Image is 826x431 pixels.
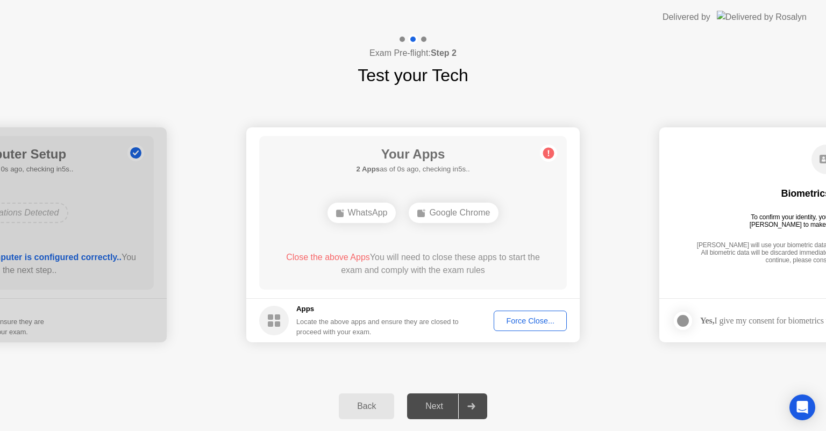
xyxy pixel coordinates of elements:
[286,253,370,262] span: Close the above Apps
[296,304,459,314] h5: Apps
[494,311,567,331] button: Force Close...
[356,164,469,175] h5: as of 0s ago, checking in5s..
[275,251,552,277] div: You will need to close these apps to start the exam and comply with the exam rules
[356,145,469,164] h1: Your Apps
[663,11,710,24] div: Delivered by
[700,316,714,325] strong: Yes,
[296,317,459,337] div: Locate the above apps and ensure they are closed to proceed with your exam.
[431,48,457,58] b: Step 2
[342,401,391,411] div: Back
[717,11,807,23] img: Delivered by Rosalyn
[358,62,468,88] h1: Test your Tech
[409,203,499,223] div: Google Chrome
[327,203,396,223] div: WhatsApp
[497,317,563,325] div: Force Close...
[789,394,815,420] div: Open Intercom Messenger
[356,165,380,173] b: 2 Apps
[410,401,458,411] div: Next
[339,393,394,419] button: Back
[369,47,457,60] h4: Exam Pre-flight:
[407,393,487,419] button: Next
